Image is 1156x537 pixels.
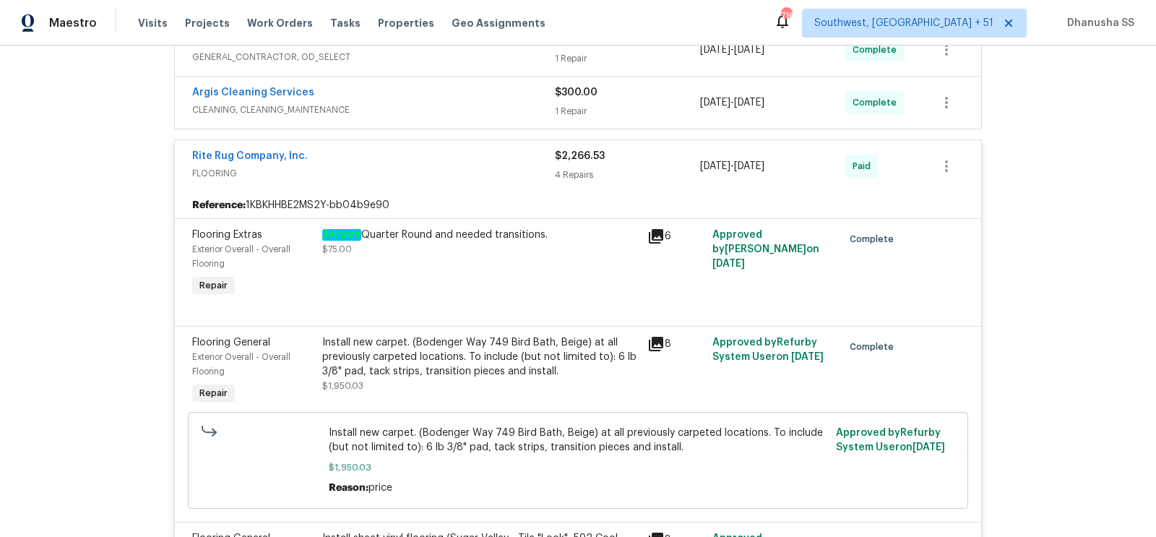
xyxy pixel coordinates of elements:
[192,166,555,181] span: FLOORING
[712,338,824,362] span: Approved by Refurby System User on
[647,228,704,245] div: 6
[322,382,363,390] span: $1,950.03
[734,161,764,171] span: [DATE]
[322,229,361,241] em: Replace
[555,87,598,98] span: $300.00
[700,159,764,173] span: -
[853,159,876,173] span: Paid
[378,16,434,30] span: Properties
[712,259,745,269] span: [DATE]
[700,43,764,57] span: -
[194,386,233,400] span: Repair
[192,103,555,117] span: CLEANING, CLEANING_MAINTENANCE
[647,335,704,353] div: 8
[192,245,290,268] span: Exterior Overall - Overall Flooring
[192,230,262,240] span: Flooring Extras
[781,9,791,23] div: 716
[850,340,900,354] span: Complete
[1061,16,1134,30] span: Dhanusha SS
[791,352,824,362] span: [DATE]
[700,45,730,55] span: [DATE]
[192,50,555,64] span: GENERAL_CONTRACTOR, OD_SELECT
[194,278,233,293] span: Repair
[329,483,368,493] span: Reason:
[192,151,308,161] a: Rite Rug Company, Inc.
[329,460,828,475] span: $1,950.03
[700,95,764,110] span: -
[850,232,900,246] span: Complete
[185,16,230,30] span: Projects
[49,16,97,30] span: Maestro
[700,98,730,108] span: [DATE]
[330,18,361,28] span: Tasks
[853,95,902,110] span: Complete
[555,151,605,161] span: $2,266.53
[734,45,764,55] span: [DATE]
[192,198,246,212] b: Reference:
[913,442,945,452] span: [DATE]
[192,87,314,98] a: Argis Cleaning Services
[734,98,764,108] span: [DATE]
[322,245,352,254] span: $75.00
[452,16,545,30] span: Geo Assignments
[555,168,700,182] div: 4 Repairs
[175,192,981,218] div: 1KBKHHBE2MS2Y-bb04b9e90
[192,338,270,348] span: Flooring General
[814,16,993,30] span: Southwest, [GEOGRAPHIC_DATA] + 51
[836,428,945,452] span: Approved by Refurby System User on
[853,43,902,57] span: Complete
[322,228,639,242] div: Quarter Round and needed transitions.
[138,16,168,30] span: Visits
[555,104,700,119] div: 1 Repair
[368,483,392,493] span: price
[192,353,290,376] span: Exterior Overall - Overall Flooring
[712,230,819,269] span: Approved by [PERSON_NAME] on
[555,51,700,66] div: 1 Repair
[322,335,639,379] div: Install new carpet. (Bodenger Way 749 Bird Bath, Beige) at all previously carpeted locations. To ...
[329,426,828,455] span: Install new carpet. (Bodenger Way 749 Bird Bath, Beige) at all previously carpeted locations. To ...
[700,161,730,171] span: [DATE]
[247,16,313,30] span: Work Orders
